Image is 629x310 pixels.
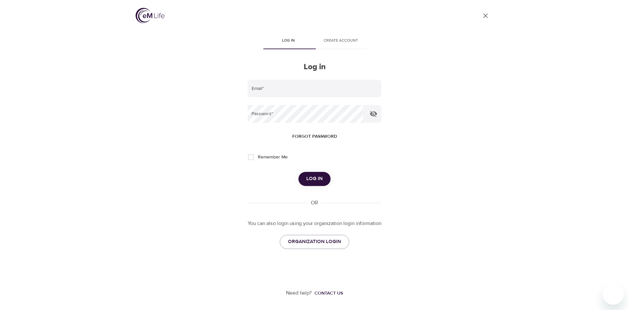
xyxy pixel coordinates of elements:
[306,175,323,183] span: Log in
[248,33,381,49] div: disabled tabs example
[248,220,381,227] p: You can also login using your organization login information
[280,235,349,249] a: ORGANIZATION LOGIN
[136,8,164,23] img: logo
[478,8,493,24] a: close
[603,284,624,305] iframe: Button to launch messaging window
[318,37,363,44] span: Create account
[312,290,343,297] a: Contact us
[290,131,340,143] button: Forgot password
[314,290,343,297] div: Contact us
[286,289,312,297] p: Need help?
[298,172,331,186] button: Log in
[266,37,311,44] span: Log in
[248,62,381,72] h2: Log in
[288,238,341,246] span: ORGANIZATION LOGIN
[292,133,337,141] span: Forgot password
[308,199,321,207] div: OR
[258,154,288,161] span: Remember Me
